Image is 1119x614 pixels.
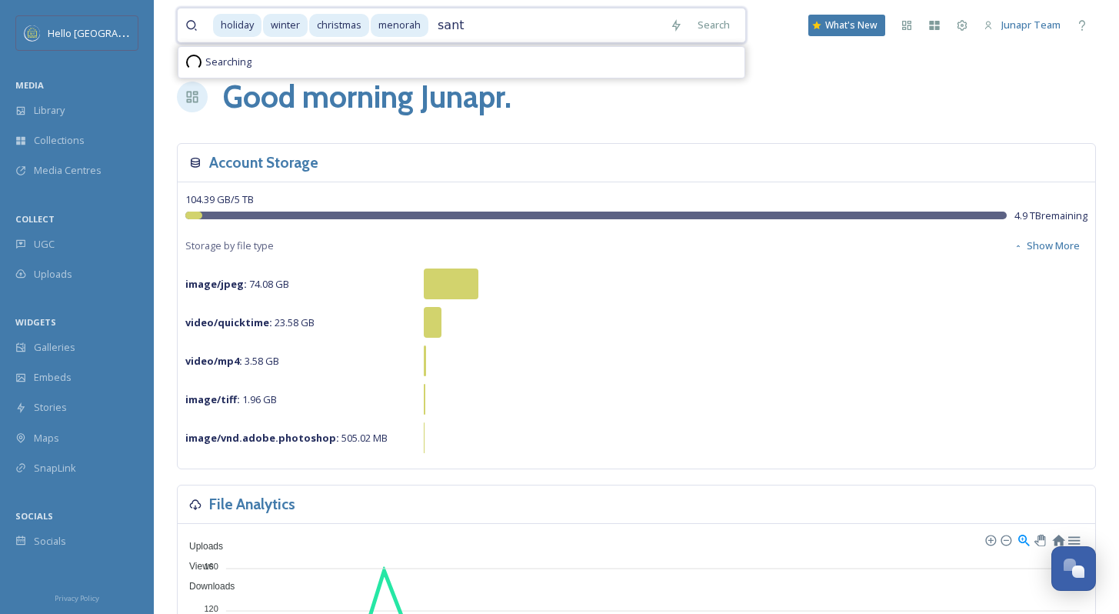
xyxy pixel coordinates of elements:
[34,133,85,148] span: Collections
[185,431,339,445] strong: image/vnd.adobe.photoshop :
[371,14,428,36] span: menorah
[205,604,218,613] tspan: 120
[1006,231,1087,261] button: Show More
[15,510,53,522] span: SOCIALS
[34,103,65,118] span: Library
[55,593,99,603] span: Privacy Policy
[185,392,240,406] strong: image/tiff :
[185,431,388,445] span: 505.02 MB
[1051,546,1096,591] button: Open Chat
[185,239,274,253] span: Storage by file type
[1067,532,1080,546] div: Menu
[34,431,59,445] span: Maps
[1034,535,1044,544] div: Panning
[34,461,76,476] span: SnapLink
[808,15,885,36] a: What's New
[209,493,295,516] h3: File Analytics
[984,534,995,545] div: Zoom In
[185,315,272,329] strong: video/quicktime :
[690,10,738,40] div: Search
[1000,534,1011,545] div: Zoom Out
[185,354,242,368] strong: video/mp4 :
[185,354,279,368] span: 3.58 GB
[213,14,261,36] span: holiday
[185,277,247,291] strong: image/jpeg :
[1017,532,1030,546] div: Selection Zoom
[1001,18,1061,32] span: Junapr Team
[1014,209,1087,223] span: 4.9 TB remaining
[205,562,218,571] tspan: 160
[34,267,72,282] span: Uploads
[1051,532,1064,546] div: Reset Zoom
[34,400,67,415] span: Stories
[185,277,289,291] span: 74.08 GB
[34,340,75,355] span: Galleries
[205,55,251,69] span: Searching
[223,74,511,120] h1: Good morning Junapr .
[15,316,56,328] span: WIDGETS
[34,534,66,549] span: Socials
[185,392,277,406] span: 1.96 GB
[185,192,254,206] span: 104.39 GB / 5 TB
[15,79,44,91] span: MEDIA
[15,213,55,225] span: COLLECT
[34,370,72,385] span: Embeds
[178,541,223,552] span: Uploads
[976,10,1068,40] a: Junapr Team
[309,14,369,36] span: christmas
[55,588,99,606] a: Privacy Policy
[25,25,40,41] img: images.png
[178,581,235,592] span: Downloads
[34,237,55,252] span: UGC
[34,163,102,178] span: Media Centres
[209,152,318,174] h3: Account Storage
[185,315,315,329] span: 23.58 GB
[48,25,172,40] span: Hello [GEOGRAPHIC_DATA]
[263,14,308,36] span: winter
[178,561,214,572] span: Views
